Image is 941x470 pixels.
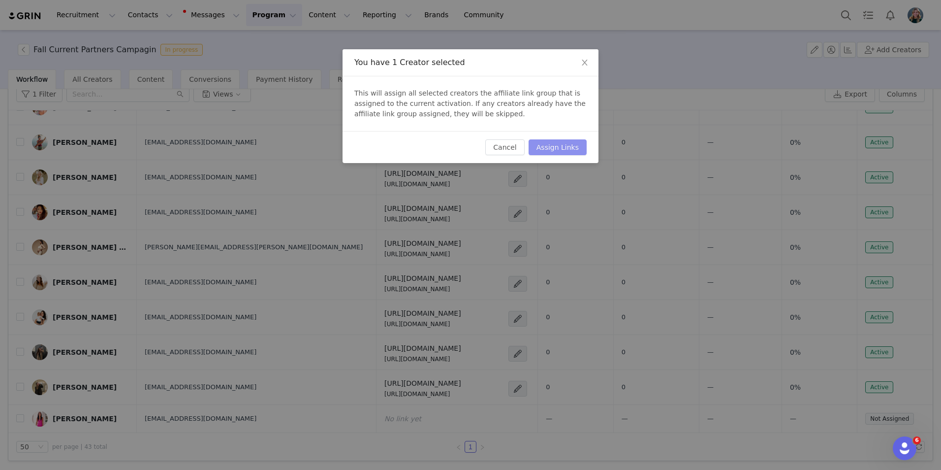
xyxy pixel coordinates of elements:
div: You have 1 Creator selected [354,57,587,68]
span: 6 [913,436,921,444]
i: icon: close [581,59,589,67]
div: This will assign all selected creators the affiliate link group that is assigned to the current a... [343,76,598,131]
button: Cancel [485,139,524,155]
iframe: Intercom live chat [893,436,916,460]
button: Close [571,49,598,77]
button: Assign Links [529,139,587,155]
